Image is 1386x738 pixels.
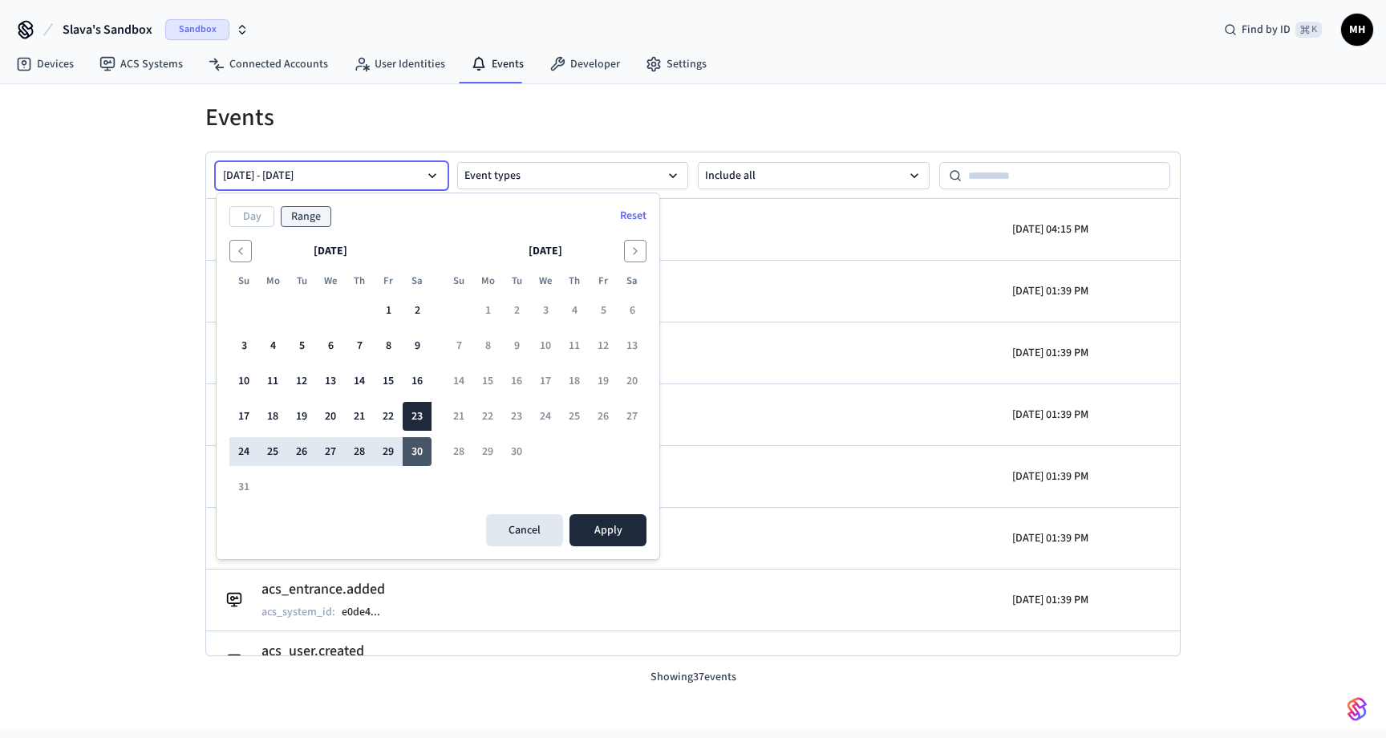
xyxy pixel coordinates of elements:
[502,273,531,290] th: Tuesday
[374,331,403,360] button: Friday, August 8th, 2025
[1343,15,1372,44] span: MH
[216,162,448,189] button: [DATE] - [DATE]
[560,273,589,290] th: Thursday
[560,331,589,360] button: Thursday, September 11th, 2025
[403,273,432,290] th: Saturday
[537,50,633,79] a: Developer
[444,331,473,360] button: Sunday, September 7th, 2025
[633,50,719,79] a: Settings
[1012,530,1088,546] p: [DATE] 01:39 PM
[287,437,316,466] button: Tuesday, August 26th, 2025, selected
[444,437,473,466] button: Sunday, September 28th, 2025
[618,273,646,290] th: Saturday
[229,367,258,395] button: Sunday, August 10th, 2025
[403,331,432,360] button: Saturday, August 9th, 2025
[589,331,618,360] button: Friday, September 12th, 2025
[196,50,341,79] a: Connected Accounts
[374,402,403,431] button: Friday, August 22nd, 2025
[457,162,689,189] button: Event types
[316,273,345,290] th: Wednesday
[229,402,258,431] button: Sunday, August 17th, 2025
[316,331,345,360] button: Wednesday, August 6th, 2025
[314,243,347,259] span: [DATE]
[1211,15,1335,44] div: Find by ID⌘ K
[618,296,646,325] button: Saturday, September 6th, 2025
[502,331,531,360] button: Tuesday, September 9th, 2025
[698,162,930,189] button: Include all
[403,367,432,395] button: Saturday, August 16th, 2025
[287,273,316,290] th: Tuesday
[618,402,646,431] button: Saturday, September 27th, 2025
[229,331,258,360] button: Sunday, August 3rd, 2025
[3,50,87,79] a: Devices
[316,437,345,466] button: Wednesday, August 27th, 2025, selected
[444,273,473,290] th: Sunday
[473,273,502,290] th: Monday
[205,669,1181,686] p: Showing 37 events
[458,50,537,79] a: Events
[1341,14,1373,46] button: MH
[258,331,287,360] button: Monday, August 4th, 2025
[345,437,374,466] button: Thursday, August 28th, 2025, selected
[473,402,502,431] button: Monday, September 22nd, 2025
[1012,345,1088,361] p: [DATE] 01:39 PM
[589,367,618,395] button: Friday, September 19th, 2025
[87,50,196,79] a: ACS Systems
[341,50,458,79] a: User Identities
[1347,696,1367,722] img: SeamLogoGradient.69752ec5.svg
[287,331,316,360] button: Tuesday, August 5th, 2025
[1012,407,1088,423] p: [DATE] 01:39 PM
[502,296,531,325] button: Tuesday, September 2nd, 2025
[345,367,374,395] button: Thursday, August 14th, 2025
[1012,468,1088,485] p: [DATE] 01:39 PM
[229,437,258,466] button: Sunday, August 24th, 2025, selected
[1242,22,1291,38] span: Find by ID
[165,19,229,40] span: Sandbox
[261,578,396,601] h2: acs_entrance.added
[473,367,502,395] button: Monday, September 15th, 2025
[261,640,382,663] h2: acs_user.created
[1012,592,1088,608] p: [DATE] 01:39 PM
[531,273,560,290] th: Wednesday
[374,437,403,466] button: Friday, August 29th, 2025, selected
[316,367,345,395] button: Wednesday, August 13th, 2025
[531,331,560,360] button: Wednesday, September 10th, 2025
[560,367,589,395] button: Thursday, September 18th, 2025
[1012,221,1088,237] p: [DATE] 04:15 PM
[502,367,531,395] button: Tuesday, September 16th, 2025
[486,514,563,546] button: Cancel
[1295,22,1322,38] span: ⌘ K
[374,273,403,290] th: Friday
[258,367,287,395] button: Monday, August 11th, 2025
[560,296,589,325] button: Thursday, September 4th, 2025
[229,273,258,290] th: Sunday
[589,296,618,325] button: Friday, September 5th, 2025
[338,602,396,622] button: e0de4...
[444,273,646,466] table: September 2025
[345,273,374,290] th: Thursday
[589,273,618,290] th: Friday
[229,472,258,501] button: Sunday, August 31st, 2025
[618,331,646,360] button: Saturday, September 13th, 2025
[569,514,646,546] button: Apply
[287,367,316,395] button: Tuesday, August 12th, 2025
[281,206,331,227] button: Range
[473,296,502,325] button: Monday, September 1st, 2025
[229,206,274,227] button: Day
[529,243,562,259] span: [DATE]
[624,240,646,262] button: Go to the Next Month
[403,437,432,466] button: Today, Saturday, August 30th, 2025, selected
[403,402,432,431] button: Saturday, August 23rd, 2025, selected
[444,367,473,395] button: Sunday, September 14th, 2025
[258,437,287,466] button: Monday, August 25th, 2025, selected
[589,402,618,431] button: Friday, September 26th, 2025
[229,273,432,501] table: August 2025
[316,402,345,431] button: Wednesday, August 20th, 2025
[345,402,374,431] button: Thursday, August 21st, 2025
[444,402,473,431] button: Sunday, September 21st, 2025
[374,367,403,395] button: Friday, August 15th, 2025
[531,367,560,395] button: Wednesday, September 17th, 2025
[473,331,502,360] button: Monday, September 8th, 2025
[502,437,531,466] button: Tuesday, September 30th, 2025
[473,437,502,466] button: Monday, September 29th, 2025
